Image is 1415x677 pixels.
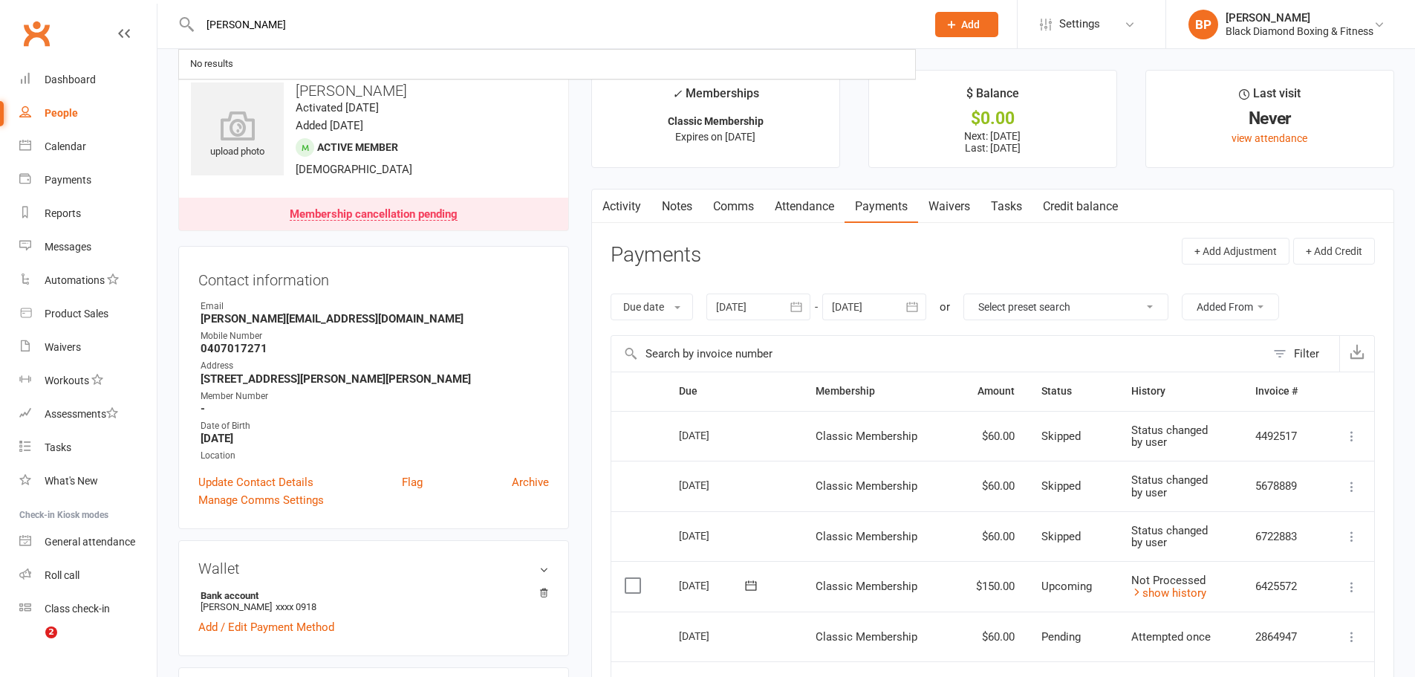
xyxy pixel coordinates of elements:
strong: Bank account [201,590,541,601]
td: $60.00 [952,411,1028,461]
div: $ Balance [966,84,1019,111]
h3: Wallet [198,560,549,577]
a: Calendar [19,130,157,163]
div: General attendance [45,536,135,548]
div: No results [186,54,238,75]
div: Payments [45,174,91,186]
span: Attempted once [1131,630,1211,644]
a: Class kiosk mode [19,592,157,626]
a: Workouts [19,364,157,398]
a: Clubworx [18,15,55,52]
div: BP [1188,10,1218,39]
a: General attendance kiosk mode [19,525,157,559]
span: Classic Membership [816,580,917,593]
a: What's New [19,464,157,498]
span: Settings [1059,7,1100,41]
div: [DATE] [679,424,747,447]
div: Email [201,299,549,314]
a: Product Sales [19,297,157,331]
a: Payments [845,190,918,224]
span: Add [961,19,980,30]
th: Invoice # [1242,372,1322,410]
div: Messages [45,241,91,253]
a: Manage Comms Settings [198,491,324,509]
div: Mobile Number [201,329,549,343]
h3: Contact information [198,266,549,288]
td: $60.00 [952,612,1028,662]
div: Member Number [201,389,549,404]
span: Pending [1041,630,1081,644]
a: People [19,97,157,130]
a: Flag [402,473,423,491]
a: Tasks [19,431,157,464]
div: [DATE] [679,574,747,597]
a: Activity [592,190,651,224]
th: Membership [802,372,952,410]
strong: Classic Membership [668,115,764,127]
input: Search by invoice number [611,336,1266,372]
div: Waivers [45,341,81,353]
div: Filter [1294,345,1319,363]
div: [DATE] [679,624,747,647]
div: Last visit [1239,84,1301,111]
a: Automations [19,264,157,297]
div: Dashboard [45,74,96,85]
strong: [PERSON_NAME][EMAIL_ADDRESS][DOMAIN_NAME] [201,312,549,325]
span: Status changed by user [1131,473,1208,499]
span: Status changed by user [1131,424,1208,450]
span: Classic Membership [816,630,917,644]
div: Tasks [45,441,71,453]
div: [DATE] [679,473,747,496]
a: Notes [651,190,703,224]
input: Search... [195,14,916,35]
div: Black Diamond Boxing & Fitness [1226,25,1373,38]
time: Activated [DATE] [296,101,379,114]
span: Skipped [1041,479,1081,493]
div: [PERSON_NAME] [1226,11,1373,25]
button: Due date [611,294,693,320]
div: Memberships [672,84,759,111]
button: Filter [1266,336,1339,372]
span: Upcoming [1041,580,1092,593]
td: $150.00 [952,561,1028,612]
span: Classic Membership [816,530,917,543]
a: Credit balance [1032,190,1128,224]
a: Messages [19,230,157,264]
div: upload photo [191,111,284,160]
div: $0.00 [882,111,1103,126]
div: Address [201,359,549,373]
iframe: Intercom live chat [15,626,51,662]
span: Classic Membership [816,430,917,443]
div: Never [1159,111,1380,126]
button: + Add Credit [1293,238,1375,265]
button: Added From [1182,294,1279,320]
span: Active member [317,141,398,153]
div: Assessments [45,408,118,420]
div: Product Sales [45,308,108,320]
a: Tasks [980,190,1032,224]
td: 6425572 [1242,561,1322,612]
a: Update Contact Details [198,473,313,491]
strong: - [201,402,549,415]
div: Membership cancellation pending [290,209,458,221]
h3: Payments [611,244,701,267]
span: Expires on [DATE] [675,131,755,143]
td: $60.00 [952,511,1028,562]
button: Add [935,12,998,37]
th: Amount [952,372,1028,410]
div: Location [201,449,549,463]
a: Waivers [19,331,157,364]
a: show history [1131,586,1206,600]
div: Workouts [45,375,89,386]
time: Added [DATE] [296,119,363,132]
td: 5678889 [1242,461,1322,511]
span: Skipped [1041,430,1081,443]
button: + Add Adjustment [1182,238,1289,265]
span: Status changed by user [1131,524,1208,550]
a: view attendance [1232,132,1307,144]
strong: [STREET_ADDRESS][PERSON_NAME][PERSON_NAME] [201,372,549,386]
a: Archive [512,473,549,491]
div: [DATE] [679,524,747,547]
strong: 0407017271 [201,342,549,355]
th: Due [666,372,802,410]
